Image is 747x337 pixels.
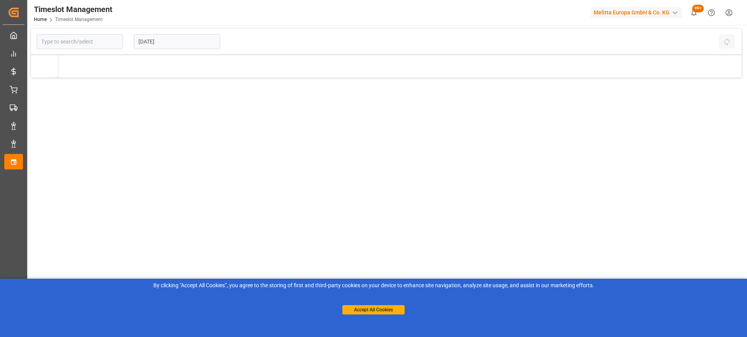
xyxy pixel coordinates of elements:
input: DD-MM-YYYY [134,34,220,49]
button: Accept All Cookies [342,305,405,314]
button: show 100 new notifications [685,4,703,21]
button: Melitta Europa GmbH & Co. KG [591,5,685,20]
button: Help Center [703,4,720,21]
span: 99+ [692,5,704,12]
div: Timeslot Management [34,3,112,15]
a: Home [34,17,47,22]
input: Type to search/select [37,34,123,49]
div: Melitta Europa GmbH & Co. KG [591,7,682,18]
div: By clicking "Accept All Cookies”, you agree to the storing of first and third-party cookies on yo... [5,281,742,290]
